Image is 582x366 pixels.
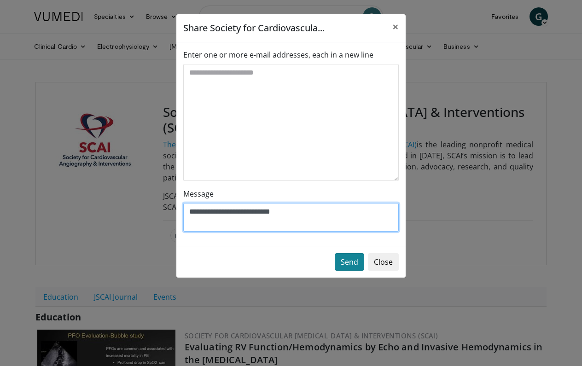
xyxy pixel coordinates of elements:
[183,188,214,199] label: Message
[392,19,399,34] span: ×
[183,49,373,60] label: Enter one or more e-mail addresses, each in a new line
[335,253,364,271] button: Send
[183,21,325,35] h5: Share Society for Cardiovascula...
[368,253,399,271] button: Close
